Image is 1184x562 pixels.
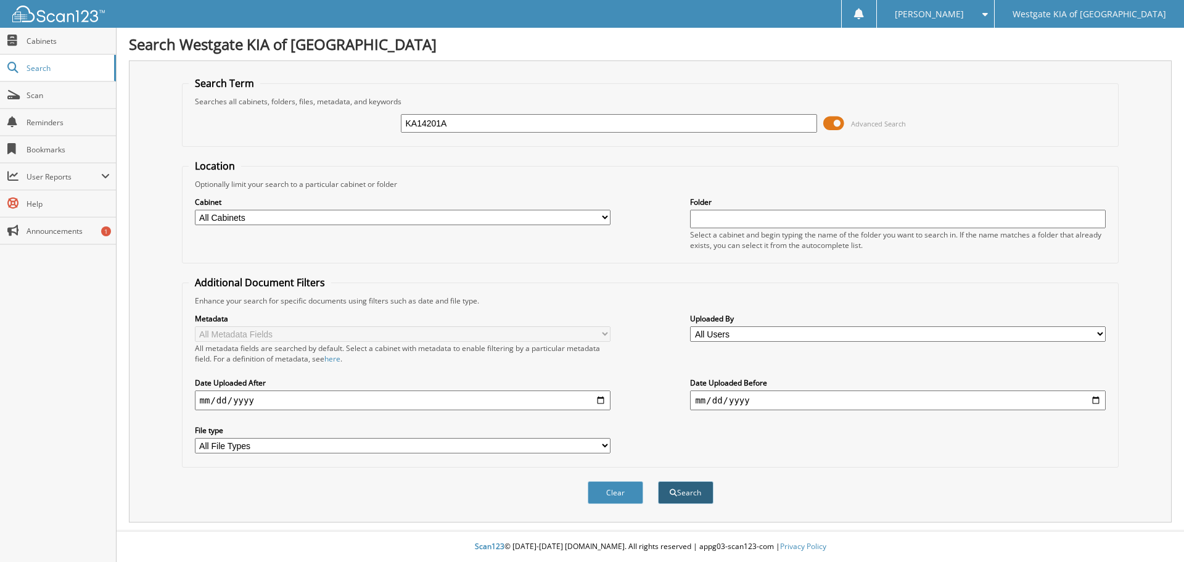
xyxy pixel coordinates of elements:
[189,76,260,90] legend: Search Term
[27,171,101,182] span: User Reports
[189,276,331,289] legend: Additional Document Filters
[189,96,1112,107] div: Searches all cabinets, folders, files, metadata, and keywords
[895,10,964,18] span: [PERSON_NAME]
[27,144,110,155] span: Bookmarks
[690,197,1106,207] label: Folder
[195,313,610,324] label: Metadata
[195,197,610,207] label: Cabinet
[27,90,110,101] span: Scan
[588,481,643,504] button: Clear
[117,532,1184,562] div: © [DATE]-[DATE] [DOMAIN_NAME]. All rights reserved | appg03-scan123-com |
[129,34,1172,54] h1: Search Westgate KIA of [GEOGRAPHIC_DATA]
[1013,10,1166,18] span: Westgate KIA of [GEOGRAPHIC_DATA]
[27,63,108,73] span: Search
[189,159,241,173] legend: Location
[324,353,340,364] a: here
[851,119,906,128] span: Advanced Search
[12,6,105,22] img: scan123-logo-white.svg
[195,391,610,410] input: start
[780,541,826,552] a: Privacy Policy
[189,295,1112,306] div: Enhance your search for specific documents using filters such as date and file type.
[27,199,110,209] span: Help
[690,391,1106,410] input: end
[195,425,610,436] label: File type
[189,179,1112,189] div: Optionally limit your search to a particular cabinet or folder
[475,541,504,552] span: Scan123
[658,481,713,504] button: Search
[690,313,1106,324] label: Uploaded By
[690,229,1106,250] div: Select a cabinet and begin typing the name of the folder you want to search in. If the name match...
[27,226,110,236] span: Announcements
[195,378,610,388] label: Date Uploaded After
[101,226,111,236] div: 1
[27,117,110,128] span: Reminders
[27,36,110,46] span: Cabinets
[690,378,1106,388] label: Date Uploaded Before
[195,343,610,364] div: All metadata fields are searched by default. Select a cabinet with metadata to enable filtering b...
